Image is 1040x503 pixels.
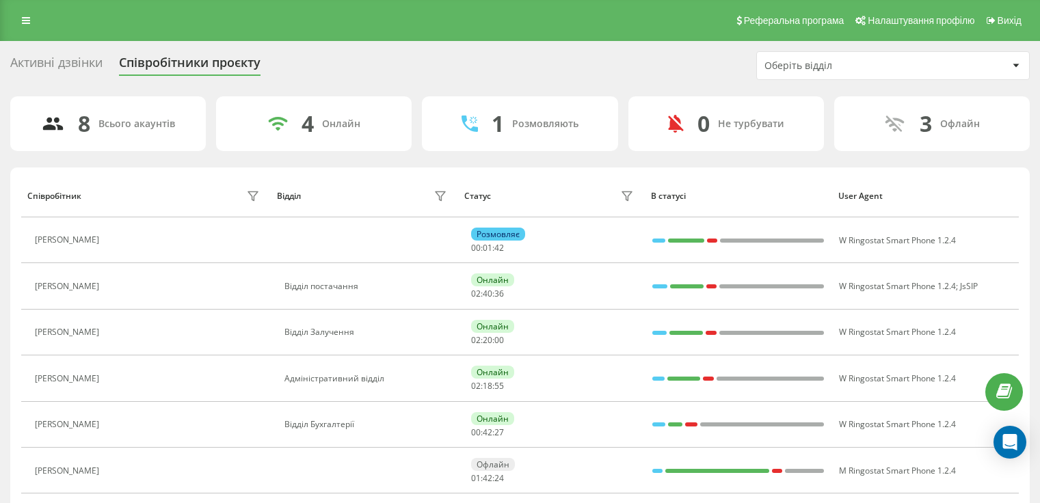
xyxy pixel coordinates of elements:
span: Реферальна програма [744,15,844,26]
div: Відділ [277,191,301,201]
span: 42 [483,472,492,484]
span: W Ringostat Smart Phone 1.2.4 [839,234,956,246]
span: 42 [483,426,492,438]
span: 40 [483,288,492,299]
span: 00 [471,426,481,438]
div: Розмовляє [471,228,525,241]
div: Оберіть відділ [764,60,928,72]
div: [PERSON_NAME] [35,374,103,383]
div: Open Intercom Messenger [994,426,1026,459]
span: 01 [483,242,492,254]
div: [PERSON_NAME] [35,420,103,429]
div: 8 [78,111,90,137]
div: 1 [492,111,504,137]
div: Онлайн [471,273,514,286]
div: User Agent [838,191,1013,201]
div: Відділ Залучення [284,327,451,337]
div: : : [471,289,504,299]
div: [PERSON_NAME] [35,466,103,476]
div: Онлайн [471,412,514,425]
div: Офлайн [471,458,515,471]
span: 55 [494,380,504,392]
span: W Ringostat Smart Phone 1.2.4 [839,418,956,430]
span: 02 [471,380,481,392]
div: Відділ постачання [284,282,451,291]
div: : : [471,243,504,253]
div: Онлайн [322,118,360,130]
div: Розмовляють [512,118,578,130]
span: 02 [471,288,481,299]
span: W Ringostat Smart Phone 1.2.4 [839,280,956,292]
span: JsSIP [960,280,978,292]
span: 20 [483,334,492,346]
div: Офлайн [940,118,980,130]
span: 00 [471,242,481,254]
div: 0 [697,111,710,137]
span: 24 [494,472,504,484]
div: [PERSON_NAME] [35,327,103,337]
span: 02 [471,334,481,346]
div: В статусі [651,191,825,201]
div: [PERSON_NAME] [35,235,103,245]
div: Статус [464,191,491,201]
span: M Ringostat Smart Phone 1.2.4 [839,465,956,476]
span: 36 [494,288,504,299]
div: 3 [920,111,932,137]
div: Всього акаунтів [98,118,175,130]
span: 18 [483,380,492,392]
div: Онлайн [471,366,514,379]
div: : : [471,474,504,483]
span: 27 [494,426,504,438]
span: 42 [494,242,504,254]
div: : : [471,428,504,437]
div: Співробітники проєкту [119,55,261,77]
div: : : [471,336,504,345]
span: 01 [471,472,481,484]
div: Онлайн [471,320,514,333]
div: 4 [302,111,314,137]
div: : : [471,381,504,391]
div: Адміністративний відділ [284,374,451,383]
div: Не турбувати [718,118,784,130]
span: W Ringostat Smart Phone 1.2.4 [839,326,956,338]
div: Відділ Бухгалтерії [284,420,451,429]
span: W Ringostat Smart Phone 1.2.4 [839,372,956,384]
span: 00 [494,334,504,346]
div: [PERSON_NAME] [35,282,103,291]
div: Співробітник [27,191,81,201]
div: Активні дзвінки [10,55,103,77]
